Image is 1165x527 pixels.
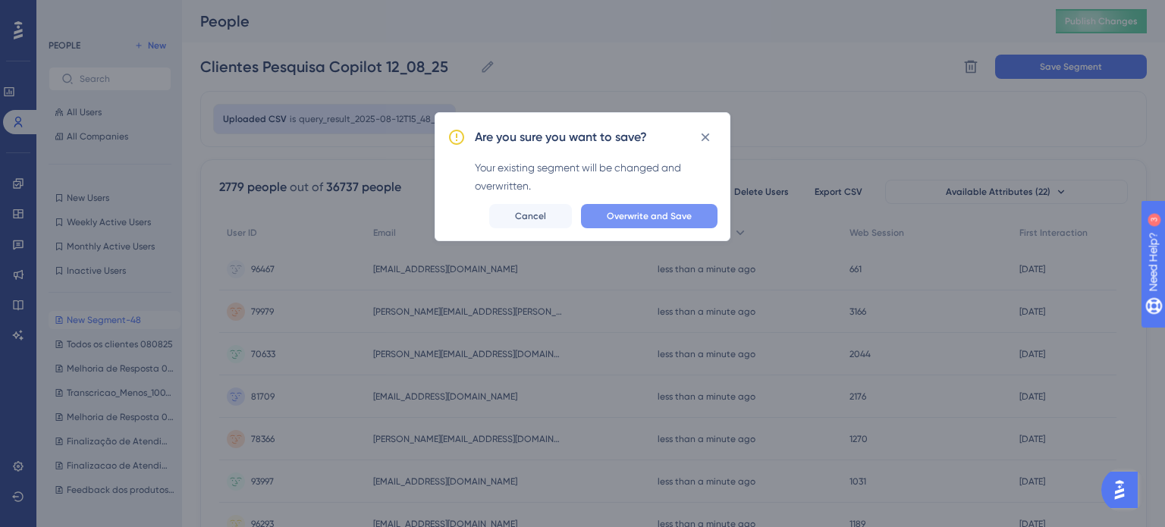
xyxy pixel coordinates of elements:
[607,210,692,222] span: Overwrite and Save
[475,128,647,146] h2: Are you sure you want to save?
[515,210,546,222] span: Cancel
[105,8,110,20] div: 3
[1101,467,1147,513] iframe: UserGuiding AI Assistant Launcher
[475,158,718,195] div: Your existing segment will be changed and overwritten.
[36,4,95,22] span: Need Help?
